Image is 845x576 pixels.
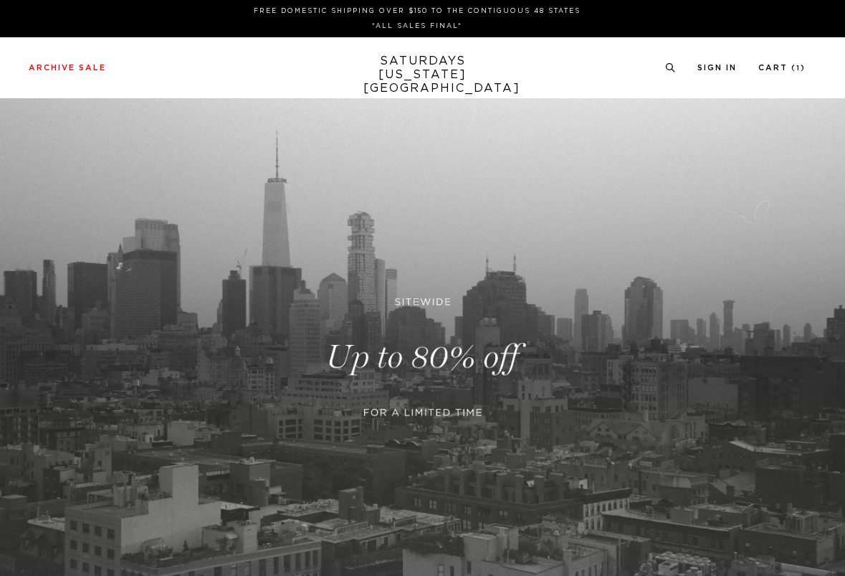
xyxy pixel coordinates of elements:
a: Cart (1) [758,64,806,72]
p: FREE DOMESTIC SHIPPING OVER $150 TO THE CONTIGUOUS 48 STATES [34,6,800,16]
p: *ALL SALES FINAL* [34,21,800,32]
a: Sign In [697,64,737,72]
small: 1 [796,65,801,72]
a: SATURDAYS[US_STATE][GEOGRAPHIC_DATA] [363,55,482,95]
a: Archive Sale [29,64,106,72]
